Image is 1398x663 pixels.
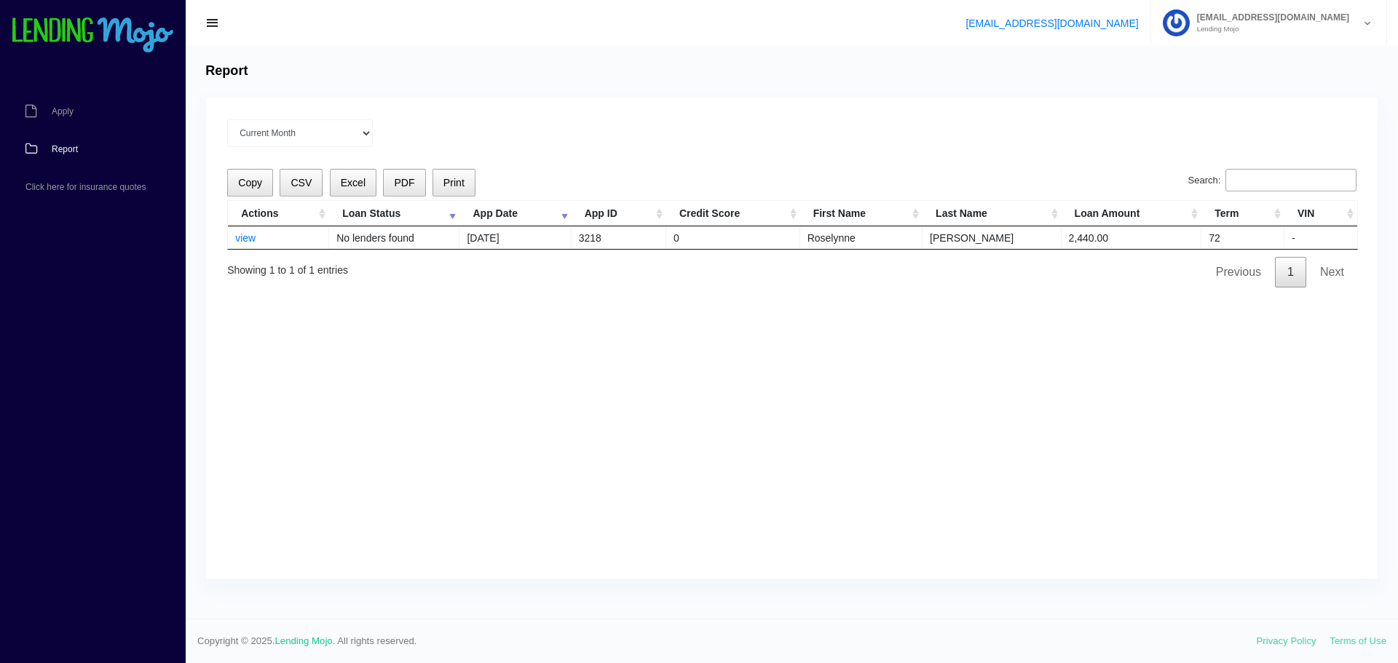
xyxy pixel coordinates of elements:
[227,254,348,278] div: Showing 1 to 1 of 1 entries
[800,201,923,226] th: First Name: activate to sort column ascending
[443,177,465,188] span: Print
[459,226,571,249] td: [DATE]
[25,183,146,191] span: Click here for insurance quotes
[1190,13,1349,22] span: [EMAIL_ADDRESS][DOMAIN_NAME]
[1062,226,1202,249] td: 2,440.00
[965,17,1138,29] a: [EMAIL_ADDRESS][DOMAIN_NAME]
[383,169,425,197] button: PDF
[1188,169,1356,192] label: Search:
[11,17,175,54] img: logo-small.png
[1308,257,1356,287] a: Next
[459,201,571,226] th: App Date: activate to sort column ascending
[666,226,800,249] td: 0
[1225,169,1356,192] input: Search:
[1190,25,1349,33] small: Lending Mojo
[291,177,312,188] span: CSV
[666,201,800,226] th: Credit Score: activate to sort column ascending
[227,169,273,197] button: Copy
[1330,635,1386,646] a: Terms of Use
[1204,257,1273,287] a: Previous
[329,226,459,249] td: No lenders found
[197,634,1257,648] span: Copyright © 2025. . All rights reserved.
[433,169,475,197] button: Print
[923,226,1062,249] td: [PERSON_NAME]
[800,226,923,249] td: Roselynne
[52,145,78,154] span: Report
[923,201,1062,226] th: Last Name: activate to sort column ascending
[1062,201,1202,226] th: Loan Amount: activate to sort column ascending
[238,177,262,188] span: Copy
[330,169,377,197] button: Excel
[1201,226,1284,249] td: 72
[1284,201,1357,226] th: VIN: activate to sort column ascending
[572,201,666,226] th: App ID: activate to sort column ascending
[1163,9,1190,36] img: Profile image
[572,226,666,249] td: 3218
[1275,257,1306,287] a: 1
[235,232,256,244] a: view
[205,63,248,79] h4: Report
[228,201,329,226] th: Actions: activate to sort column ascending
[275,635,333,646] a: Lending Mojo
[394,177,414,188] span: PDF
[52,107,74,116] span: Apply
[280,169,323,197] button: CSV
[1257,635,1316,646] a: Privacy Policy
[1201,201,1284,226] th: Term: activate to sort column ascending
[329,201,459,226] th: Loan Status: activate to sort column ascending
[341,177,366,188] span: Excel
[1284,226,1357,249] td: -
